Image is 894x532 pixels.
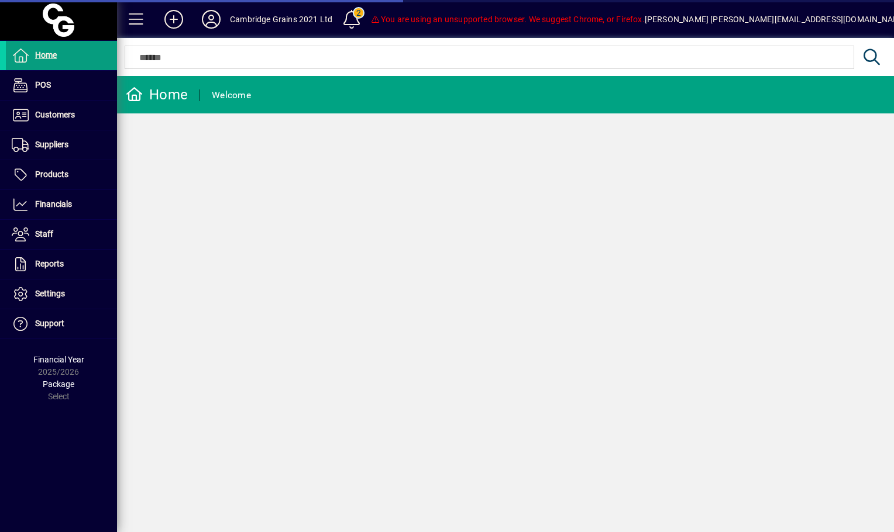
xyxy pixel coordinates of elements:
[192,9,230,30] button: Profile
[35,110,75,119] span: Customers
[155,9,192,30] button: Add
[35,199,72,209] span: Financials
[6,71,117,100] a: POS
[35,319,64,328] span: Support
[35,229,53,239] span: Staff
[230,10,332,29] div: Cambridge Grains 2021 Ltd
[6,279,117,309] a: Settings
[6,309,117,338] a: Support
[212,86,251,105] div: Welcome
[126,85,188,104] div: Home
[35,50,57,60] span: Home
[6,130,117,160] a: Suppliers
[6,220,117,249] a: Staff
[35,259,64,268] span: Reports
[35,80,51,89] span: POS
[6,250,117,279] a: Reports
[35,170,68,179] span: Products
[6,101,117,130] a: Customers
[35,140,68,149] span: Suppliers
[370,15,644,24] span: You are using an unsupported browser. We suggest Chrome, or Firefox.
[35,289,65,298] span: Settings
[43,379,74,389] span: Package
[6,160,117,189] a: Products
[33,355,84,364] span: Financial Year
[6,190,117,219] a: Financials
